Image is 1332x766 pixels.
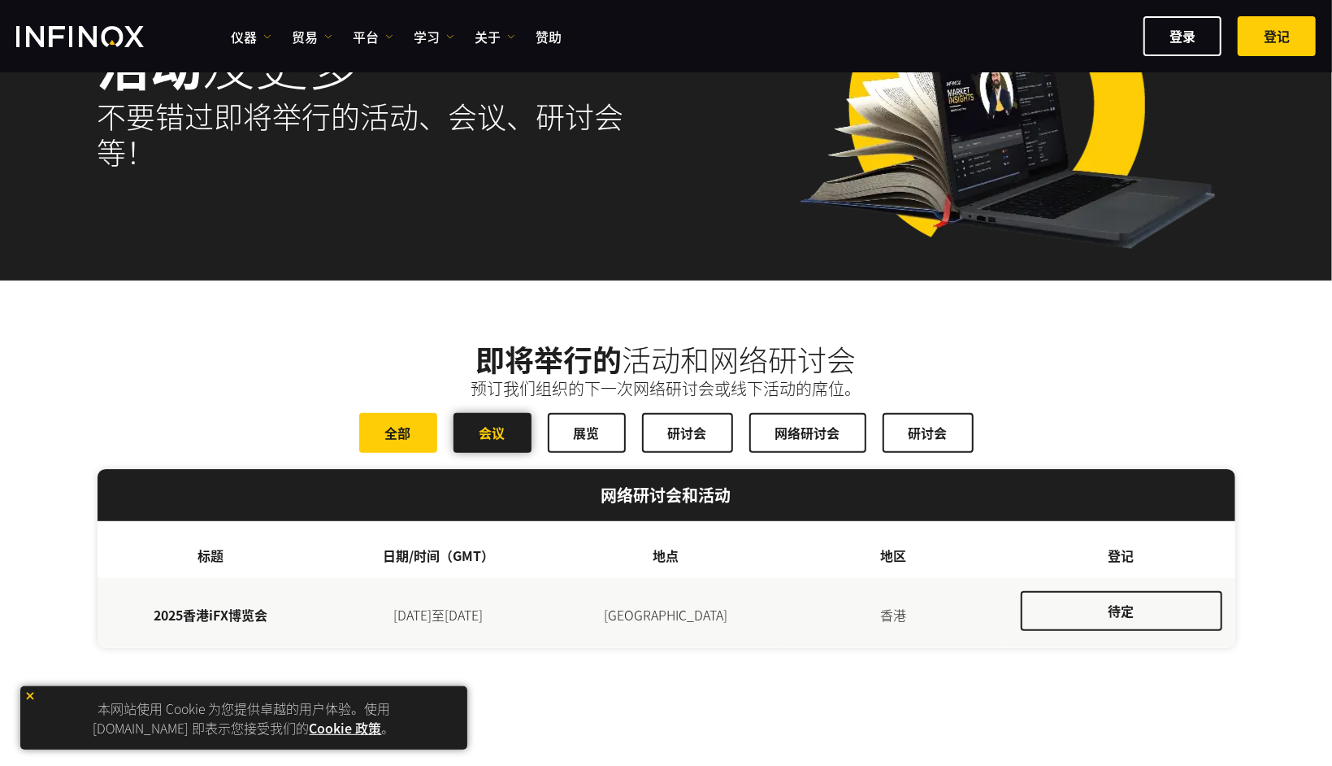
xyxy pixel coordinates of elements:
font: 日期/时间（GMT） [383,546,494,565]
font: 网络研讨会和活动 [601,483,731,507]
font: [DATE]至[DATE] [394,605,484,625]
font: 会议 [479,423,505,442]
font: 登录 [1169,26,1195,46]
a: 待定 [1021,591,1222,631]
font: 网络研讨会 [775,423,840,442]
a: 仪器 [231,27,271,46]
font: 展览 [574,423,600,442]
font: 学习 [414,27,440,46]
font: 2025香港iFX博览会 [154,605,268,625]
font: 地区 [881,546,907,565]
font: [GEOGRAPHIC_DATA] [605,605,728,625]
font: 预订我们组织的下一次网络研讨会或线下活动的席位。 [471,376,861,400]
font: 全部 [385,423,411,442]
font: 标题 [198,546,224,565]
font: 平台 [353,27,379,46]
font: 香港 [881,605,907,625]
font: 本网站使用 Cookie 为您提供卓越的用户体验。使用 [DOMAIN_NAME] 即表示您接受我们的 [93,699,391,738]
font: 研讨会 [668,423,707,442]
font: 仪器 [231,27,257,46]
font: 贸易 [292,27,318,46]
a: 赞助 [536,27,562,46]
a: Cookie 政策 [310,718,382,738]
font: 活动和网络研讨会 [623,337,857,380]
font: 登记 [1264,26,1290,46]
font: 登记 [1109,546,1135,565]
img: 黄色关闭图标 [24,690,36,702]
a: 平台 [353,27,393,46]
a: 登录 [1143,16,1221,56]
font: 不要错过即将举行的活动、会议、研讨会等！ [98,94,624,172]
font: 待定 [1109,601,1135,620]
font: 关于 [475,27,501,46]
a: 贸易 [292,27,332,46]
font: 。 [382,718,395,738]
a: 关于 [475,27,515,46]
a: INFINOX 标志 [16,26,182,47]
a: 登记 [1238,16,1316,56]
font: 地点 [653,546,679,565]
font: 研讨会 [909,423,948,442]
a: 学习 [414,27,454,46]
font: 即将举行的 [476,337,623,380]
